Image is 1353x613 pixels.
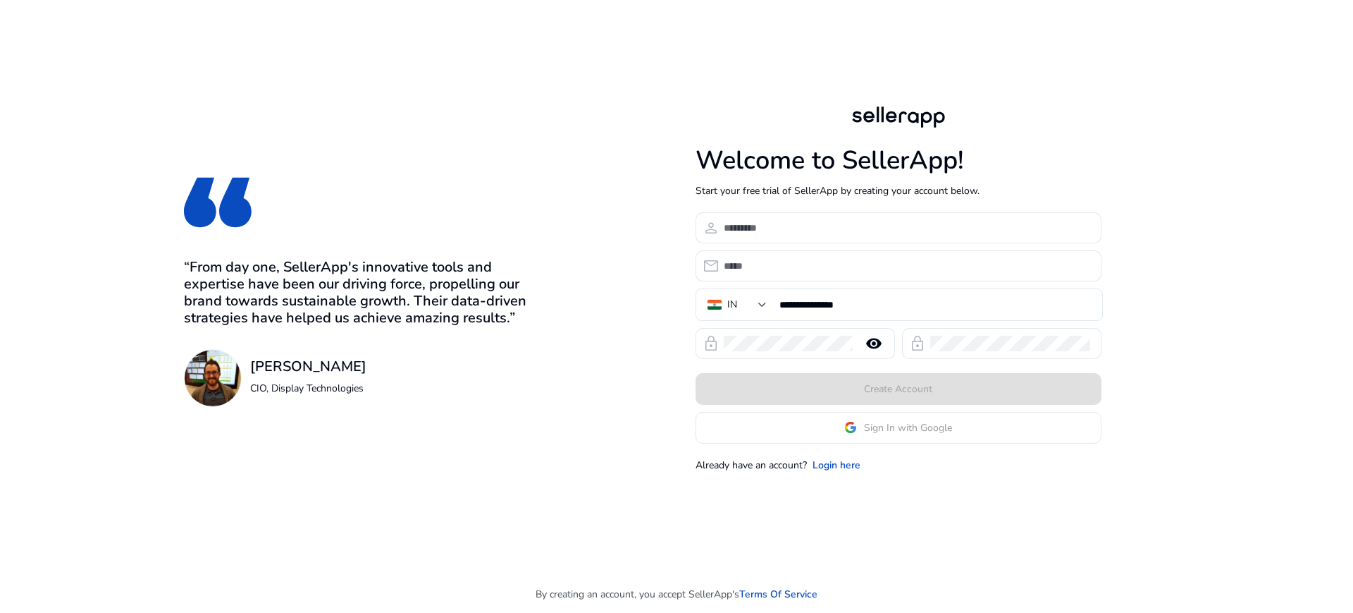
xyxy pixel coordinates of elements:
[813,458,860,473] a: Login here
[696,183,1101,198] p: Start your free trial of SellerApp by creating your account below.
[909,335,926,352] span: lock
[696,458,807,473] p: Already have an account?
[250,358,366,375] h3: [PERSON_NAME]
[703,335,719,352] span: lock
[703,257,719,274] span: email
[703,219,719,236] span: person
[727,297,737,312] div: IN
[857,335,891,352] mat-icon: remove_red_eye
[250,381,366,396] p: CIO, Display Technologies
[696,145,1101,176] h1: Welcome to SellerApp!
[184,259,545,327] h3: “From day one, SellerApp's innovative tools and expertise have been our driving force, propelling...
[739,587,817,602] a: Terms Of Service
